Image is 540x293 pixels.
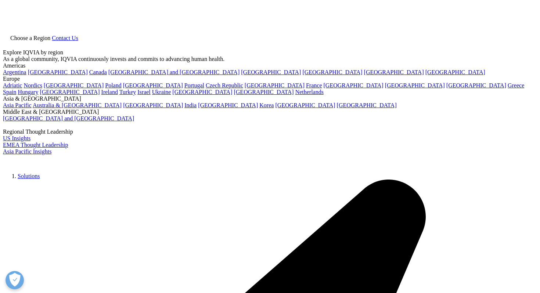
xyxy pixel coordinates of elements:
[425,69,485,75] a: [GEOGRAPHIC_DATA]
[119,89,136,95] a: Turkey
[172,89,232,95] a: [GEOGRAPHIC_DATA]
[337,102,397,108] a: [GEOGRAPHIC_DATA]
[123,102,183,108] a: [GEOGRAPHIC_DATA]
[364,69,424,75] a: [GEOGRAPHIC_DATA]
[324,82,384,88] a: [GEOGRAPHIC_DATA]
[3,76,537,82] div: Europe
[3,89,16,95] a: Spain
[234,89,294,95] a: [GEOGRAPHIC_DATA]
[508,82,524,88] a: Greece
[241,69,301,75] a: [GEOGRAPHIC_DATA]
[52,35,78,41] a: Contact Us
[198,102,258,108] a: [GEOGRAPHIC_DATA]
[137,89,151,95] a: Israel
[108,69,240,75] a: [GEOGRAPHIC_DATA] and [GEOGRAPHIC_DATA]
[33,102,122,108] a: Australia & [GEOGRAPHIC_DATA]
[259,102,274,108] a: Korea
[3,62,537,69] div: Americas
[3,115,134,122] a: [GEOGRAPHIC_DATA] and [GEOGRAPHIC_DATA]
[302,69,362,75] a: [GEOGRAPHIC_DATA]
[3,49,537,56] div: Explore IQVIA by region
[275,102,335,108] a: [GEOGRAPHIC_DATA]
[123,82,183,88] a: [GEOGRAPHIC_DATA]
[3,129,537,135] div: Regional Thought Leadership
[206,82,243,88] a: Czech Republic
[3,148,51,155] a: Asia Pacific Insights
[3,155,62,166] img: IQVIA Healthcare Information Technology and Pharma Clinical Research Company
[3,135,30,141] a: US Insights
[3,142,68,148] a: EMEA Thought Leadership
[24,82,42,88] a: Nordics
[184,82,204,88] a: Portugal
[245,82,305,88] a: [GEOGRAPHIC_DATA]
[18,173,40,179] a: Solutions
[184,102,197,108] a: India
[6,271,24,289] button: Open Preferences
[3,56,537,62] div: As a global community, IQVIA continuously invests and commits to advancing human health.
[3,95,537,102] div: Asia & [GEOGRAPHIC_DATA]
[3,102,32,108] a: Asia Pacific
[10,35,50,41] span: Choose a Region
[89,69,107,75] a: Canada
[105,82,121,88] a: Poland
[3,109,537,115] div: Middle East & [GEOGRAPHIC_DATA]
[101,89,118,95] a: Ireland
[385,82,445,88] a: [GEOGRAPHIC_DATA]
[306,82,322,88] a: France
[152,89,171,95] a: Ukraine
[3,69,26,75] a: Argentina
[295,89,324,95] a: Netherlands
[18,89,38,95] a: Hungary
[28,69,88,75] a: [GEOGRAPHIC_DATA]
[3,82,22,88] a: Adriatic
[40,89,100,95] a: [GEOGRAPHIC_DATA]
[446,82,506,88] a: [GEOGRAPHIC_DATA]
[44,82,104,88] a: [GEOGRAPHIC_DATA]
